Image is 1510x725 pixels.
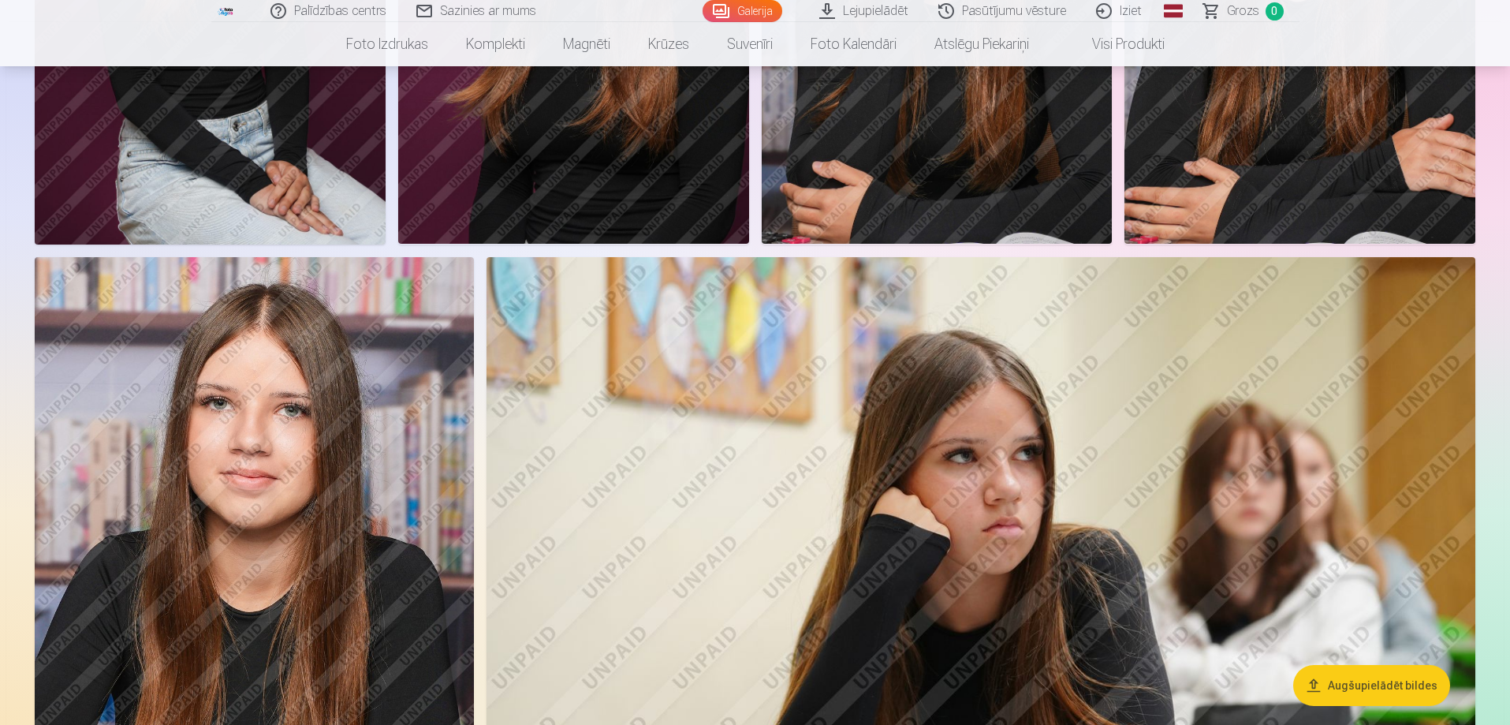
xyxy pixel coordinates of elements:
[218,6,235,16] img: /fa1
[792,22,915,66] a: Foto kalendāri
[915,22,1048,66] a: Atslēgu piekariņi
[1266,2,1284,21] span: 0
[1293,665,1450,706] button: Augšupielādēt bildes
[1227,2,1259,21] span: Grozs
[1048,22,1184,66] a: Visi produkti
[447,22,544,66] a: Komplekti
[629,22,708,66] a: Krūzes
[544,22,629,66] a: Magnēti
[327,22,447,66] a: Foto izdrukas
[708,22,792,66] a: Suvenīri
